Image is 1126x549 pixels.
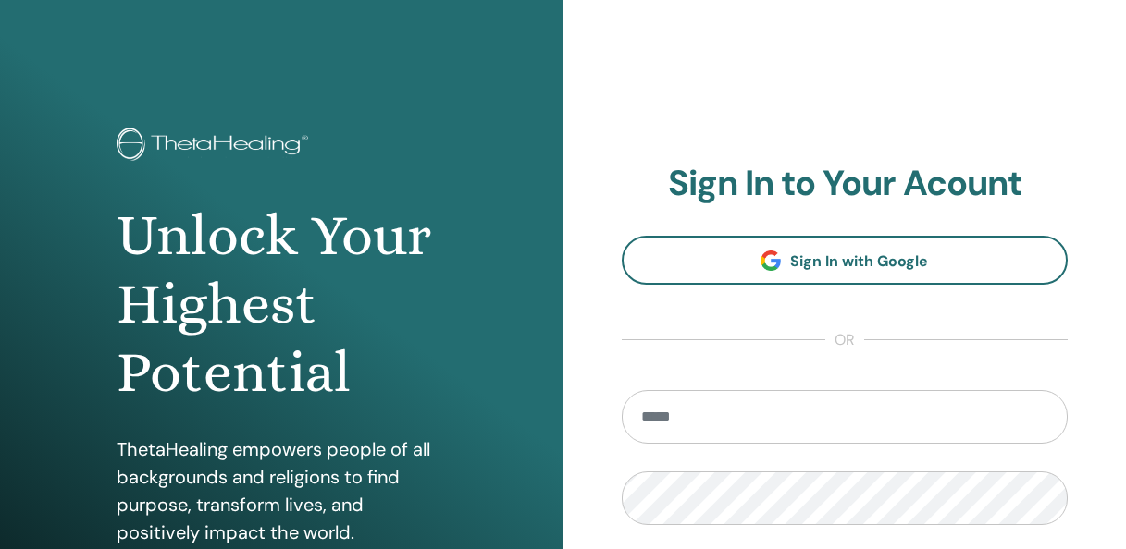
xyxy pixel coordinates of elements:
[622,163,1069,205] h2: Sign In to Your Acount
[117,201,446,408] h1: Unlock Your Highest Potential
[622,236,1069,285] a: Sign In with Google
[790,251,928,271] span: Sign In with Google
[117,435,446,546] p: ThetaHealing empowers people of all backgrounds and religions to find purpose, transform lives, a...
[825,329,864,351] span: or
